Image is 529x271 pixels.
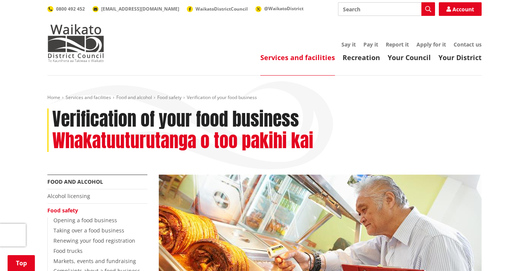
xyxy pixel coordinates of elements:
[53,257,136,265] a: Markets, events and fundraising
[157,94,182,101] a: Food safety
[386,41,409,48] a: Report it
[196,6,248,12] span: WaikatoDistrictCouncil
[255,5,304,12] a: @WaikatoDistrict
[92,6,179,12] a: [EMAIL_ADDRESS][DOMAIN_NAME]
[53,237,135,244] a: Renewing your food registration
[439,2,482,16] a: Account
[47,207,78,214] a: Food safety
[47,94,60,101] a: Home
[343,53,380,62] a: Recreation
[260,53,335,62] a: Services and facilities
[187,94,257,101] span: Verification of your food business
[56,6,85,12] span: 0800 492 452
[363,41,378,48] a: Pay it
[438,53,482,62] a: Your District
[454,41,482,48] a: Contact us
[52,108,299,130] h1: Verification of your food business
[388,53,431,62] a: Your Council
[47,192,90,200] a: Alcohol licensing
[47,6,85,12] a: 0800 492 452
[187,6,248,12] a: WaikatoDistrictCouncil
[47,24,104,62] img: Waikato District Council - Te Kaunihera aa Takiwaa o Waikato
[47,178,103,185] a: Food and alcohol
[264,5,304,12] span: @WaikatoDistrict
[47,94,482,101] nav: breadcrumb
[53,247,83,254] a: Food trucks
[53,217,117,224] a: Opening a food business
[338,2,435,16] input: Search input
[53,227,124,234] a: Taking over a food business
[341,41,356,48] a: Say it
[8,255,35,271] a: Top
[66,94,111,101] a: Services and facilities
[52,130,313,152] h2: Whakatuuturutanga o too pakihi kai
[101,6,179,12] span: [EMAIL_ADDRESS][DOMAIN_NAME]
[416,41,446,48] a: Apply for it
[116,94,152,101] a: Food and alcohol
